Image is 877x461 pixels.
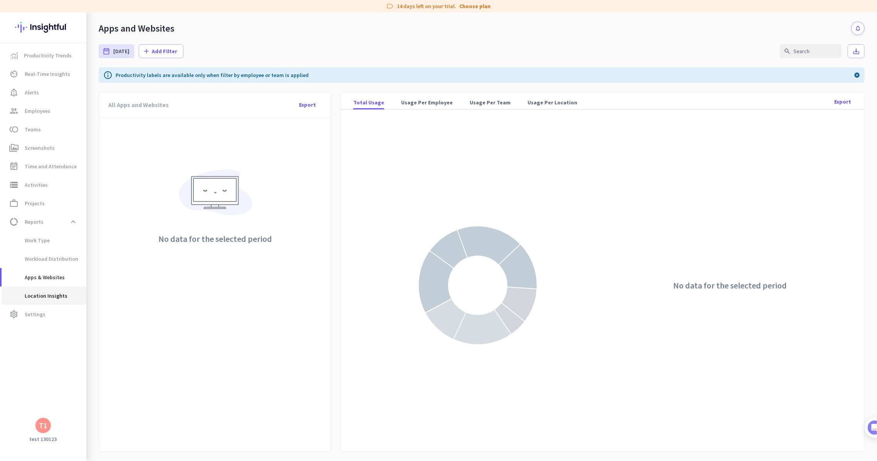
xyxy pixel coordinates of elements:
img: Insightful logo [15,12,71,42]
a: tollTeams [2,120,86,139]
a: storageActivities [2,176,86,194]
p: Productivity labels are available only when filter by employee or team is applied [116,71,309,79]
span: Time and Attendance [25,162,77,171]
div: Apps and Websites [99,23,175,34]
span: Screenshots [25,143,55,153]
a: Workload Distribution [2,250,86,268]
a: Apps & Websites [2,268,86,287]
div: All Apps and Websites [108,92,169,117]
i: notifications [855,25,861,32]
a: settingsSettings [2,305,86,324]
i: notification_important [9,88,18,97]
i: event_note [9,162,18,171]
a: data_usageReportsexpand_less [2,213,86,231]
i: search [784,48,791,55]
button: notifications [851,22,865,35]
span: Alerts [25,88,39,97]
i: date_range [102,47,110,55]
span: Workload Distribution [8,250,78,268]
span: Employees [25,106,50,116]
button: expand_less [66,215,80,229]
i: add [143,47,150,55]
img: nothing-to-review.svg [176,164,254,225]
span: Projects [25,199,45,208]
span: Location Insights [8,287,67,305]
span: Productivity Trends [24,51,72,60]
a: event_noteTime and Attendance [2,157,86,176]
img: menu-item [11,52,18,59]
span: Add Filter [152,47,177,55]
i: work_outline [9,199,18,208]
button: Export [830,95,855,109]
i: storage [9,180,18,189]
span: [DATE] [113,47,129,55]
i: group [9,106,18,116]
i: settings [9,310,18,319]
h2: No data for the selected period [158,235,272,243]
a: Work Type [2,231,86,250]
span: Teams [25,125,41,134]
a: perm_mediaScreenshots [2,139,86,157]
button: addAdd Filter [139,44,183,58]
input: Search [780,44,842,58]
i: data_usage [9,217,18,226]
i: cancel [854,70,860,80]
div: T1 [39,422,47,429]
span: Usage Per Team [470,99,511,106]
span: Apps & Websites [8,268,65,287]
a: groupEmployees [2,102,86,120]
a: menu-itemProductivity Trends [2,46,86,65]
span: Activities [25,180,48,189]
img: placeholder-pie-chart.svg [418,226,538,345]
a: av_timerReal-Time Insights [2,65,86,83]
span: Total Usage [353,99,384,106]
span: Real-Time Insights [25,69,70,79]
span: Export [299,101,316,109]
a: work_outlineProjects [2,194,86,213]
i: av_timer [9,69,18,79]
i: save_alt [852,47,860,55]
button: Export [293,98,322,112]
span: Reports [25,217,44,226]
h2: No data for the selected period [674,281,787,290]
a: notification_importantAlerts [2,83,86,102]
i: info [103,70,113,80]
button: save_alt [848,44,865,58]
a: Choose plan [460,2,491,10]
i: label [386,2,394,10]
a: Location Insights [2,287,86,305]
span: Usage Per Employee [401,99,453,106]
span: Work Type [8,231,50,250]
i: perm_media [9,143,18,153]
span: Export [834,98,851,105]
span: Usage Per Location [528,99,577,106]
i: toll [9,125,18,134]
span: Settings [25,310,45,319]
